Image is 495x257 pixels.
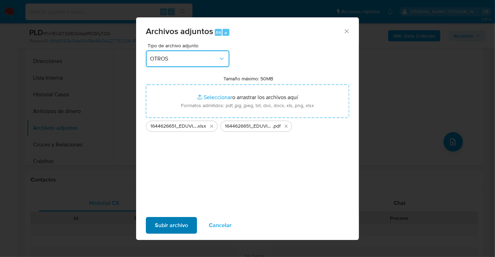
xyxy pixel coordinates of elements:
span: 1644626651_EDUVIGES [PERSON_NAME] FLORES_JUL25 [150,123,197,130]
button: Subir archivo [146,217,197,234]
span: Archivos adjuntos [146,25,213,37]
button: Eliminar 1644626651_EDUVIGES TORRES FLORES_JUL25.pdf [282,122,290,130]
span: Alt [215,29,221,36]
button: OTROS [146,50,229,67]
button: Cerrar [343,28,349,34]
span: Tipo de archivo adjunto [148,43,231,48]
ul: Archivos seleccionados [146,118,349,132]
span: OTROS [150,55,218,62]
span: .xlsx [197,123,206,130]
span: .pdf [273,123,281,130]
span: Cancelar [209,218,231,233]
span: Subir archivo [155,218,188,233]
button: Eliminar 1644626651_EDUVIGES TORRES FLORES_JUL25.xlsx [207,122,216,130]
button: Cancelar [200,217,241,234]
span: a [225,29,227,36]
span: 1644626651_EDUVIGES [PERSON_NAME] FLORES_JUL25 [225,123,273,130]
label: Tamaño máximo: 50MB [224,75,274,82]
